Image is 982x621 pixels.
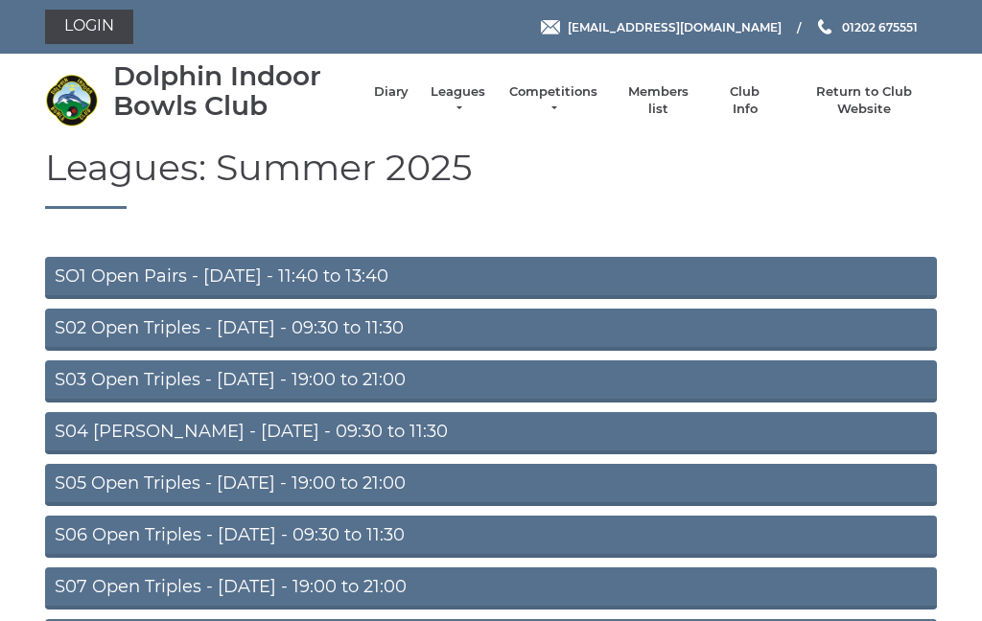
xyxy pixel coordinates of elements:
a: Competitions [507,83,599,118]
a: Leagues [428,83,488,118]
a: S07 Open Triples - [DATE] - 19:00 to 21:00 [45,567,937,609]
a: Club Info [717,83,773,118]
a: Diary [374,83,409,101]
a: Return to Club Website [792,83,937,118]
a: SO1 Open Pairs - [DATE] - 11:40 to 13:40 [45,257,937,299]
a: Email [EMAIL_ADDRESS][DOMAIN_NAME] [541,18,782,36]
a: Phone us 01202 675551 [815,18,918,36]
a: S02 Open Triples - [DATE] - 09:30 to 11:30 [45,309,937,351]
img: Phone us [818,19,831,34]
h1: Leagues: Summer 2025 [45,148,937,210]
a: S05 Open Triples - [DATE] - 19:00 to 21:00 [45,464,937,506]
span: 01202 675551 [842,19,918,34]
div: Dolphin Indoor Bowls Club [113,61,355,121]
span: [EMAIL_ADDRESS][DOMAIN_NAME] [568,19,782,34]
a: Members list [618,83,697,118]
a: Login [45,10,133,44]
img: Dolphin Indoor Bowls Club [45,74,98,126]
a: S03 Open Triples - [DATE] - 19:00 to 21:00 [45,360,937,402]
a: S04 [PERSON_NAME] - [DATE] - 09:30 to 11:30 [45,412,937,454]
a: S06 Open Triples - [DATE] - 09:30 to 11:30 [45,516,937,558]
img: Email [541,20,560,34]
